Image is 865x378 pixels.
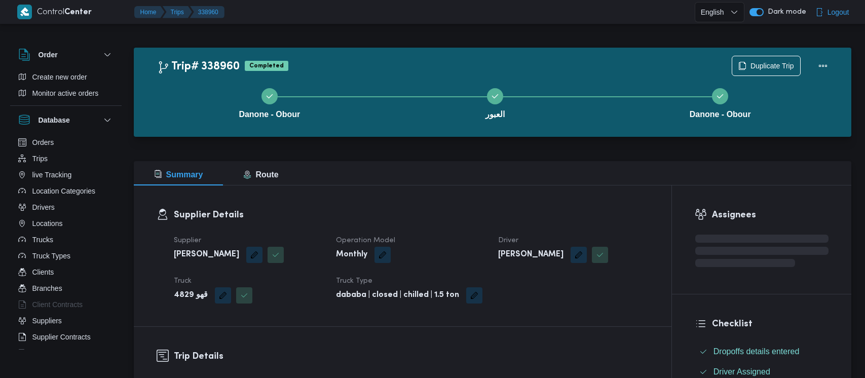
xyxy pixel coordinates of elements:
[382,76,608,129] button: العبور
[190,6,224,18] button: 338960
[14,296,118,313] button: Client Contracts
[32,185,96,197] span: Location Categories
[32,315,62,327] span: Suppliers
[32,169,72,181] span: live Tracking
[498,237,518,244] span: Driver
[18,114,114,126] button: Database
[14,150,118,167] button: Trips
[14,215,118,232] button: Locations
[245,61,288,71] span: Completed
[14,232,118,248] button: Trucks
[828,6,849,18] span: Logout
[157,60,240,73] h2: Trip# 338960
[174,237,201,244] span: Supplier
[14,248,118,264] button: Truck Types
[64,9,92,16] b: Center
[39,49,58,61] h3: Order
[266,92,274,100] svg: Step 1 is complete
[10,134,122,354] div: Database
[713,346,800,358] span: Dropoffs details entered
[32,87,99,99] span: Monitor active orders
[764,8,806,16] span: Dark mode
[14,280,118,296] button: Branches
[32,331,91,343] span: Supplier Contracts
[14,345,118,361] button: Devices
[32,282,62,294] span: Branches
[174,350,649,363] h3: Trip Details
[32,153,48,165] span: Trips
[14,134,118,150] button: Orders
[498,249,563,261] b: [PERSON_NAME]
[491,92,499,100] svg: Step 2 is complete
[336,237,395,244] span: Operation Model
[14,264,118,280] button: Clients
[336,249,367,261] b: Monthly
[18,49,114,61] button: Order
[243,170,278,179] span: Route
[32,217,63,230] span: Locations
[14,85,118,101] button: Monitor active orders
[39,114,70,126] h3: Database
[336,278,372,284] span: Truck Type
[174,278,192,284] span: Truck
[811,2,853,22] button: Logout
[32,298,83,311] span: Client Contracts
[485,108,505,121] span: العبور
[32,71,87,83] span: Create new order
[249,63,284,69] b: Completed
[17,5,32,19] img: X8yXhbKr1z7QwAAAABJRU5ErkJggg==
[716,92,724,100] svg: Step 3 is complete
[750,60,794,72] span: Duplicate Trip
[813,56,833,76] button: Actions
[712,317,829,331] h3: Checklist
[14,313,118,329] button: Suppliers
[695,344,829,360] button: Dropoffs details entered
[712,208,829,222] h3: Assignees
[32,136,54,148] span: Orders
[154,170,203,179] span: Summary
[10,69,122,105] div: Order
[336,289,459,301] b: dababa | closed | chilled | 1.5 ton
[174,249,239,261] b: [PERSON_NAME]
[239,108,300,121] span: Danone - Obour
[32,266,54,278] span: Clients
[608,76,833,129] button: Danone - Obour
[14,69,118,85] button: Create new order
[732,56,801,76] button: Duplicate Trip
[14,199,118,215] button: Drivers
[713,366,770,378] span: Driver Assigned
[690,108,751,121] span: Danone - Obour
[14,167,118,183] button: live Tracking
[174,208,649,222] h3: Supplier Details
[713,367,770,376] span: Driver Assigned
[14,329,118,345] button: Supplier Contracts
[174,289,208,301] b: 4829 قهو
[14,183,118,199] button: Location Categories
[163,6,192,18] button: Trips
[713,347,800,356] span: Dropoffs details entered
[32,250,70,262] span: Truck Types
[157,76,383,129] button: Danone - Obour
[32,201,55,213] span: Drivers
[134,6,165,18] button: Home
[32,234,53,246] span: Trucks
[32,347,58,359] span: Devices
